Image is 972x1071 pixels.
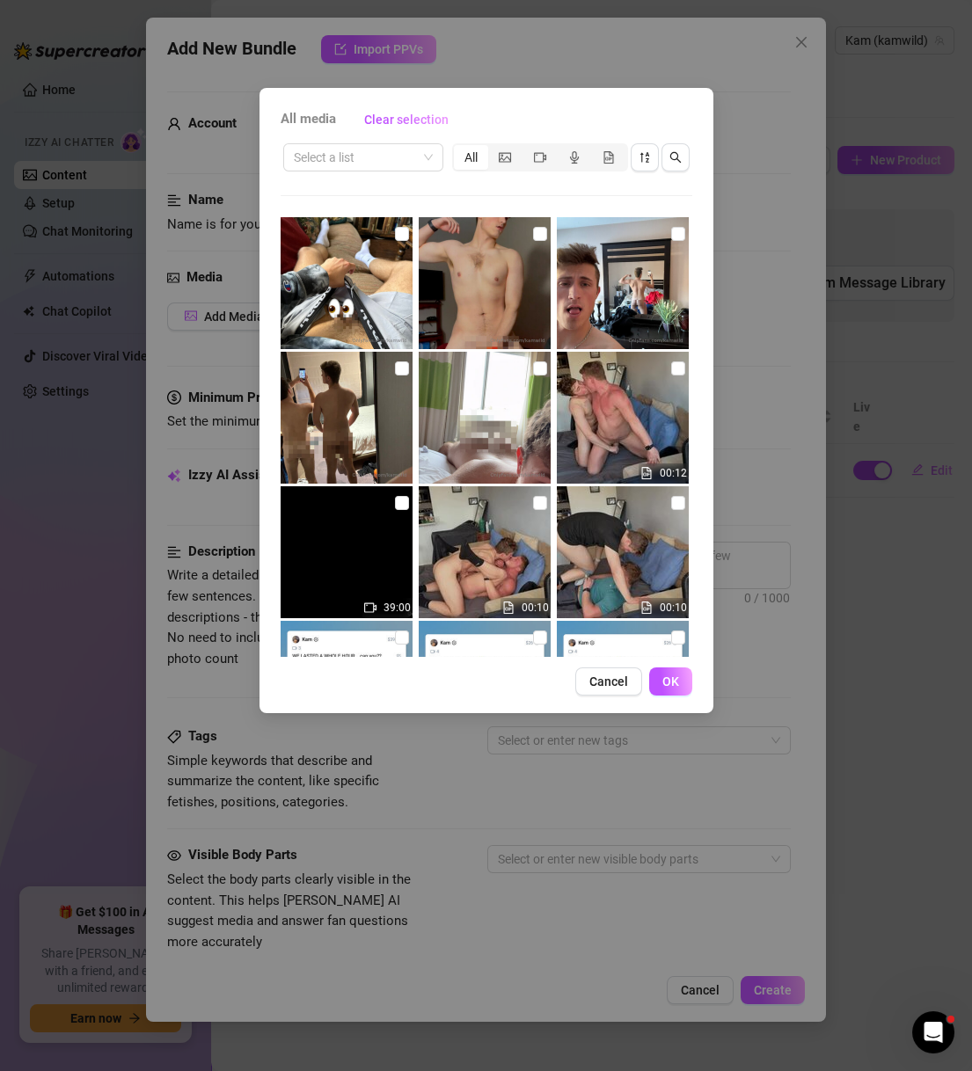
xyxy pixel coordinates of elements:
[419,486,551,618] img: media
[281,352,413,484] img: media
[281,217,413,349] img: media
[499,151,511,164] span: picture
[534,151,546,164] span: video-camera
[660,467,687,479] span: 00:12
[557,621,689,753] img: media
[350,106,463,134] button: Clear selection
[281,621,413,753] img: media
[419,217,551,349] img: media
[568,151,581,164] span: audio
[454,145,488,170] div: All
[364,113,449,127] span: Clear selection
[640,601,653,614] span: file-gif
[452,143,628,171] div: segmented control
[669,151,682,164] span: search
[384,601,411,614] span: 39:00
[557,217,689,349] img: media
[660,601,687,614] span: 00:10
[281,486,413,618] img: media
[603,151,615,164] span: file-gif
[557,352,689,484] img: media
[557,486,689,618] img: media
[575,667,642,696] button: Cancel
[640,467,653,479] span: file-gif
[419,621,551,753] img: media
[522,601,549,614] span: 00:10
[502,601,515,614] span: file-gif
[419,352,551,484] img: media
[589,674,628,688] span: Cancel
[912,1011,954,1053] iframe: Intercom live chat
[631,143,659,171] button: sort-descending
[662,674,679,688] span: OK
[364,601,376,614] span: video-camera
[281,109,336,130] span: All media
[639,151,651,164] span: sort-descending
[649,667,692,696] button: OK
